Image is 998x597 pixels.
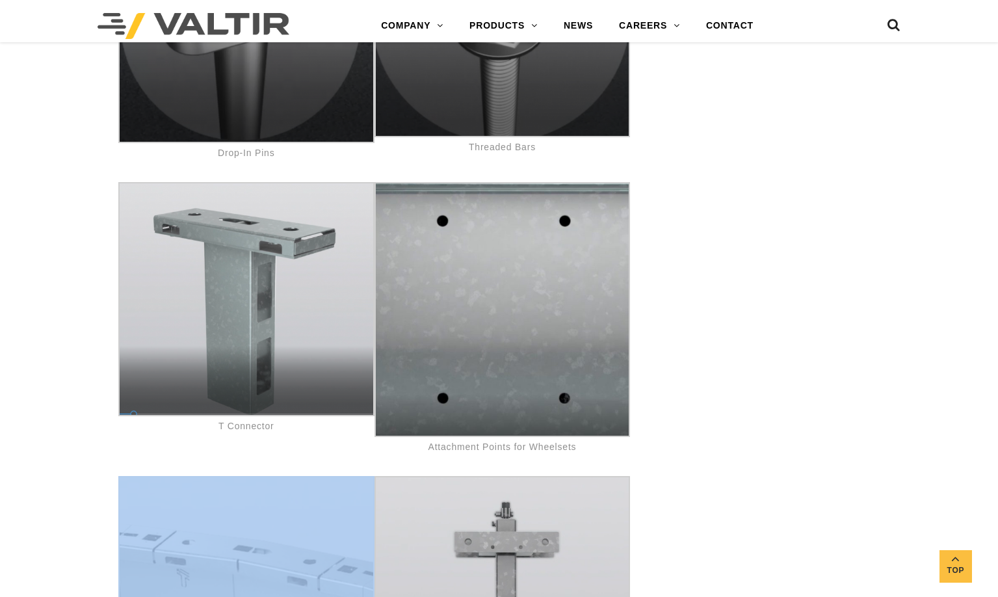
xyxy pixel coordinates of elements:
[374,437,631,457] dd: Attachment Points for Wheelsets
[374,137,631,157] dd: Threaded Bars
[118,143,374,163] dd: Drop-In Pins
[98,13,289,39] img: Valtir
[939,563,972,578] span: Top
[368,13,456,39] a: COMPANY
[693,13,767,39] a: CONTACT
[939,550,972,583] a: Top
[551,13,606,39] a: NEWS
[606,13,693,39] a: CAREERS
[456,13,551,39] a: PRODUCTS
[118,416,374,436] dd: T Connector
